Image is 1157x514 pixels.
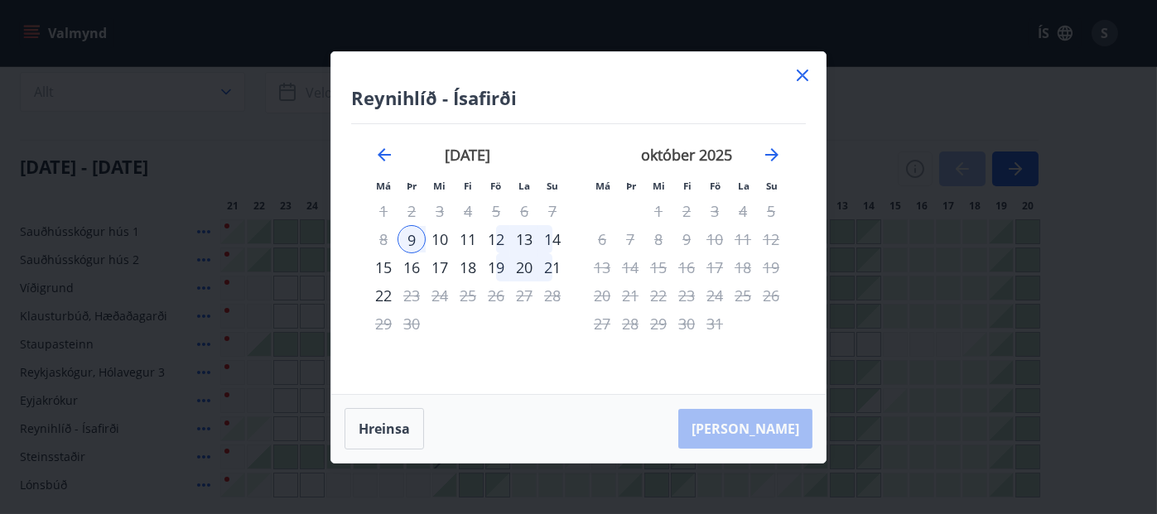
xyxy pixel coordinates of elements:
td: Not available. mánudagur, 27. október 2025 [588,310,616,338]
div: 16 [398,253,426,281]
td: Choose mánudagur, 15. september 2025 as your check-out date. It’s available. [369,253,398,281]
small: Mi [434,180,446,192]
td: Not available. föstudagur, 17. október 2025 [701,253,729,281]
td: Not available. miðvikudagur, 15. október 2025 [644,253,673,281]
td: Choose laugardagur, 20. september 2025 as your check-out date. It’s available. [510,253,538,281]
small: Þr [407,180,417,192]
td: Not available. mánudagur, 6. október 2025 [588,225,616,253]
td: Choose föstudagur, 19. september 2025 as your check-out date. It’s available. [482,253,510,281]
small: Su [547,180,558,192]
small: Fö [711,180,721,192]
strong: október 2025 [641,145,732,165]
div: 12 [482,225,510,253]
div: 19 [482,253,510,281]
td: Not available. fimmtudagur, 9. október 2025 [673,225,701,253]
td: Not available. mánudagur, 1. september 2025 [369,197,398,225]
small: Má [376,180,391,192]
td: Not available. miðvikudagur, 22. október 2025 [644,281,673,310]
div: 11 [454,225,482,253]
div: Aðeins útritun í boði [369,281,398,310]
div: 10 [426,225,454,253]
td: Not available. mánudagur, 29. september 2025 [369,310,398,338]
td: Choose mánudagur, 22. september 2025 as your check-out date. It’s available. [369,281,398,310]
small: Fö [491,180,502,192]
td: Choose föstudagur, 12. september 2025 as your check-out date. It’s available. [482,225,510,253]
td: Not available. laugardagur, 18. október 2025 [729,253,757,281]
td: Not available. sunnudagur, 5. október 2025 [757,197,785,225]
td: Not available. miðvikudagur, 29. október 2025 [644,310,673,338]
div: 15 [369,253,398,281]
td: Not available. miðvikudagur, 8. október 2025 [644,225,673,253]
td: Not available. miðvikudagur, 3. september 2025 [426,197,454,225]
small: La [738,180,750,192]
div: Move backward to switch to the previous month. [374,145,394,165]
td: Not available. föstudagur, 26. september 2025 [482,281,510,310]
td: Not available. sunnudagur, 19. október 2025 [757,253,785,281]
td: Not available. sunnudagur, 12. október 2025 [757,225,785,253]
small: Fi [464,180,472,192]
td: Not available. laugardagur, 11. október 2025 [729,225,757,253]
td: Not available. sunnudagur, 28. september 2025 [538,281,566,310]
div: Aðeins útritun í boði [644,197,673,225]
div: 17 [426,253,454,281]
td: Not available. föstudagur, 5. september 2025 [482,197,510,225]
div: 18 [454,253,482,281]
td: Selected as start date. þriðjudagur, 9. september 2025 [398,225,426,253]
small: Mi [653,180,666,192]
td: Not available. fimmtudagur, 23. október 2025 [673,281,701,310]
div: 9 [398,225,426,253]
td: Not available. laugardagur, 4. október 2025 [729,197,757,225]
td: Not available. þriðjudagur, 23. september 2025 [398,281,426,310]
td: Not available. þriðjudagur, 7. október 2025 [616,225,644,253]
td: Choose miðvikudagur, 10. september 2025 as your check-out date. It’s available. [426,225,454,253]
div: 14 [538,225,566,253]
td: Not available. fimmtudagur, 30. október 2025 [673,310,701,338]
td: Not available. laugardagur, 6. september 2025 [510,197,538,225]
td: Choose þriðjudagur, 16. september 2025 as your check-out date. It’s available. [398,253,426,281]
td: Not available. þriðjudagur, 2. september 2025 [398,197,426,225]
div: Calendar [351,124,806,374]
div: 13 [510,225,538,253]
div: 20 [510,253,538,281]
td: Not available. miðvikudagur, 1. október 2025 [644,197,673,225]
td: Choose fimmtudagur, 18. september 2025 as your check-out date. It’s available. [454,253,482,281]
td: Not available. föstudagur, 24. október 2025 [701,281,729,310]
td: Not available. laugardagur, 25. október 2025 [729,281,757,310]
td: Choose laugardagur, 13. september 2025 as your check-out date. It’s available. [510,225,538,253]
small: Fi [683,180,692,192]
td: Not available. fimmtudagur, 2. október 2025 [673,197,701,225]
button: Hreinsa [345,408,424,449]
h4: Reynihlíð - Ísafirði [351,85,806,110]
td: Not available. sunnudagur, 26. október 2025 [757,281,785,310]
td: Not available. miðvikudagur, 24. september 2025 [426,281,454,310]
td: Not available. föstudagur, 31. október 2025 [701,310,729,338]
td: Not available. þriðjudagur, 14. október 2025 [616,253,644,281]
td: Not available. sunnudagur, 7. september 2025 [538,197,566,225]
td: Not available. mánudagur, 20. október 2025 [588,281,616,310]
td: Not available. þriðjudagur, 21. október 2025 [616,281,644,310]
div: 21 [538,253,566,281]
td: Not available. fimmtudagur, 4. september 2025 [454,197,482,225]
small: La [518,180,530,192]
td: Choose fimmtudagur, 11. september 2025 as your check-out date. It’s available. [454,225,482,253]
div: Move forward to switch to the next month. [762,145,782,165]
small: Su [766,180,778,192]
td: Not available. þriðjudagur, 30. september 2025 [398,310,426,338]
td: Not available. þriðjudagur, 28. október 2025 [616,310,644,338]
strong: [DATE] [446,145,491,165]
small: Má [595,180,610,192]
small: Þr [626,180,636,192]
td: Choose miðvikudagur, 17. september 2025 as your check-out date. It’s available. [426,253,454,281]
td: Choose sunnudagur, 21. september 2025 as your check-out date. It’s available. [538,253,566,281]
td: Not available. föstudagur, 3. október 2025 [701,197,729,225]
td: Choose sunnudagur, 14. september 2025 as your check-out date. It’s available. [538,225,566,253]
td: Not available. mánudagur, 8. september 2025 [369,225,398,253]
td: Not available. fimmtudagur, 25. september 2025 [454,281,482,310]
td: Not available. fimmtudagur, 16. október 2025 [673,253,701,281]
td: Not available. föstudagur, 10. október 2025 [701,225,729,253]
td: Not available. mánudagur, 13. október 2025 [588,253,616,281]
td: Not available. laugardagur, 27. september 2025 [510,281,538,310]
